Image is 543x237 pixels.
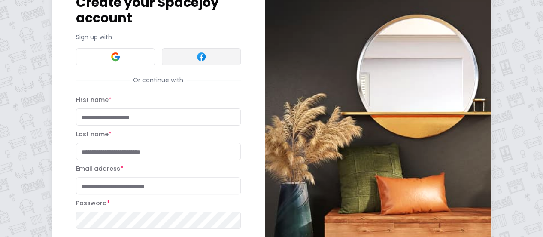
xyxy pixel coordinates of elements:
label: First name [76,95,112,104]
span: Or continue with [130,76,187,84]
label: Last name [76,130,112,139]
label: Password [76,199,110,207]
img: Facebook signin [196,52,206,62]
img: Google signin [110,52,121,62]
label: Email address [76,164,123,173]
p: Sign up with [76,33,241,41]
